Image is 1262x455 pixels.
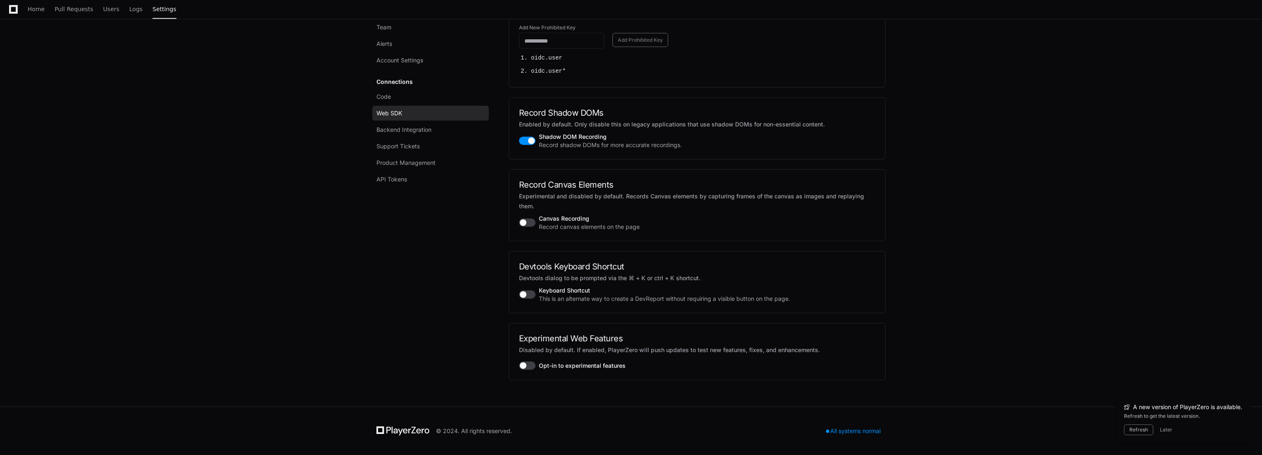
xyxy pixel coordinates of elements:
[539,133,682,141] span: Shadow DOM Recording
[372,122,489,137] a: Backend Integration
[372,139,489,154] a: Support Tickets
[372,36,489,51] a: Alerts
[1160,426,1172,433] button: Later
[539,295,790,303] span: This is an alternate way to create a DevReport without requiring a visible button on the page.
[1133,403,1242,411] span: A new version of PlayerZero is available.
[539,141,682,149] span: Record shadow DOMs for more accurate recordings.
[521,67,581,76] h5: 2. oidc.user*
[1124,424,1153,435] button: Refresh
[519,180,875,190] h2: Record Canvas Elements
[376,93,391,101] span: Code
[376,56,423,64] span: Account Settings
[372,53,489,68] a: Account Settings
[1124,413,1242,419] div: Refresh to get the latest version.
[372,155,489,170] a: Product Management
[129,7,143,12] span: Logs
[376,159,436,167] span: Product Management
[521,54,577,62] h5: 1. oidc.user
[376,109,402,117] span: Web SDK
[372,172,489,187] a: API Tokens
[372,106,489,121] a: Web SDK
[612,33,668,47] button: Add Prohibited Key
[152,7,176,12] span: Settings
[821,425,886,437] div: All systems normal
[519,273,875,283] p: Devtools dialog to be prompted via the ⌘ + K or ctrl + K shortcut.
[372,20,489,35] a: Team
[28,7,45,12] span: Home
[103,7,119,12] span: Users
[519,24,604,31] label: Add New Prohibited Key
[376,40,392,48] span: Alerts
[376,126,431,134] span: Backend Integration
[539,362,875,370] span: Opt-in to experimental features
[376,142,420,150] span: Support Tickets
[376,175,407,183] span: API Tokens
[539,223,640,231] span: Record canvas elements on the page
[519,108,875,118] h2: Record Shadow DOMs
[519,191,875,211] p: Experimental and disabled by default. Records Canvas elements by capturing frames of the canvas a...
[519,345,875,355] p: Disabled by default. If enabled, PlayerZero will push updates to test new features, fixes, and en...
[519,119,875,129] p: Enabled by default. Only disable this on legacy applications that use shadow DOMs for non-essenti...
[519,334,875,343] h2: Experimental Web Features
[436,427,512,435] div: © 2024. All rights reserved.
[539,286,790,295] span: Keyboard Shortcut
[519,262,875,272] h2: Devtools Keyboard Shortcut
[539,214,640,223] span: Canvas Recording
[372,89,489,104] a: Code
[376,23,391,31] span: Team
[55,7,93,12] span: Pull Requests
